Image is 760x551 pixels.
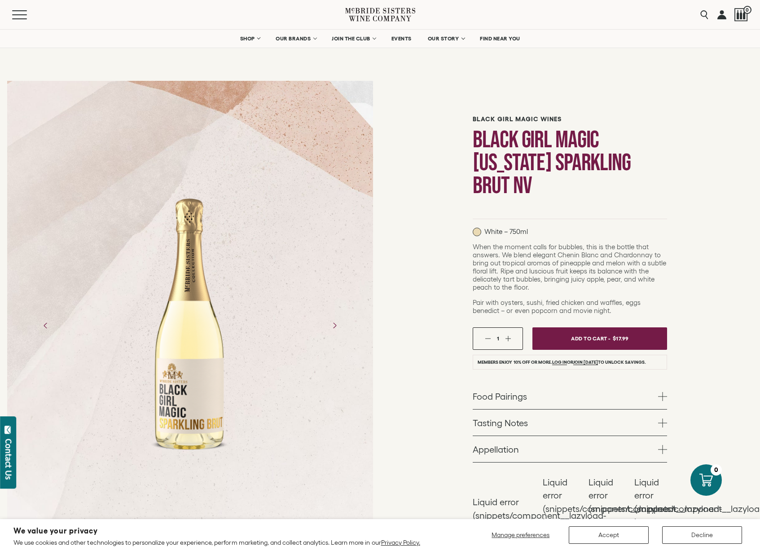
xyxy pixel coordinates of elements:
a: FIND NEAR YOU [474,30,526,48]
p: When the moment calls for bubbles, this is the bottle that answers. We blend elegant Chenin Blanc... [473,243,667,291]
h6: Black Girl Magic Wines [473,115,667,123]
h2: We value your privacy [13,527,420,535]
button: Decline [662,526,742,544]
a: EVENTS [386,30,417,48]
p: Pair with oysters, sushi, fried chicken and waffles, eggs benedict – or even popcorn and movie ni... [473,299,667,315]
button: Manage preferences [486,526,555,544]
p: We use cookies and other technologies to personalize your experience, perform marketing, and coll... [13,538,420,547]
button: Next [323,314,346,337]
button: Accept [569,526,649,544]
span: $17.99 [613,332,629,345]
a: Log in [552,360,567,365]
a: JOIN THE CLUB [326,30,381,48]
span: FIND NEAR YOU [480,35,520,42]
span: OUR BRANDS [276,35,311,42]
a: Appellation [473,436,667,462]
span: JOIN THE CLUB [332,35,370,42]
span: OUR STORY [428,35,459,42]
span: 0 [743,6,751,14]
a: Privacy Policy. [381,539,420,546]
button: Previous [34,314,57,337]
a: OUR STORY [422,30,470,48]
button: Add To Cart - $17.99 [532,327,667,350]
div: 0 [711,464,722,476]
a: Food Pairings [473,383,667,409]
p: White – 750ml [473,228,528,236]
span: Manage preferences [492,531,549,538]
h1: Black Girl Magic [US_STATE] Sparkling Brut NV [473,128,667,197]
a: SHOP [234,30,265,48]
a: OUR BRANDS [270,30,321,48]
button: Mobile Menu Trigger [12,10,44,19]
a: join [DATE] [573,360,598,365]
span: 1 [497,335,499,341]
li: Members enjoy 10% off or more. or to unlock savings. [473,355,667,370]
span: EVENTS [391,35,412,42]
div: Contact Us [4,439,13,480]
span: Add To Cart - [571,332,611,345]
a: Tasting Notes [473,410,667,436]
span: SHOP [240,35,255,42]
